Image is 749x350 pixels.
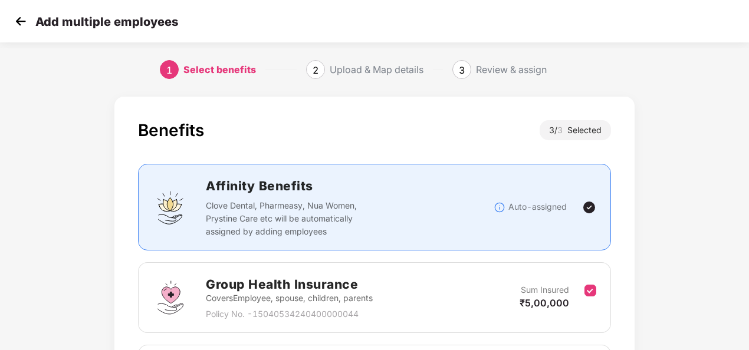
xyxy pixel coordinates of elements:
div: Benefits [138,120,204,140]
h2: Affinity Benefits [206,176,494,196]
p: Policy No. - 15040534240400000044 [206,308,373,321]
img: svg+xml;base64,PHN2ZyBpZD0iVGljay0yNHgyNCIgeG1sbnM9Imh0dHA6Ly93d3cudzMub3JnLzIwMDAvc3ZnIiB3aWR0aD... [582,200,596,214]
img: svg+xml;base64,PHN2ZyBpZD0iR3JvdXBfSGVhbHRoX0luc3VyYW5jZSIgZGF0YS1uYW1lPSJHcm91cCBIZWFsdGggSW5zdX... [153,280,188,315]
div: Review & assign [476,60,547,79]
p: Clove Dental, Pharmeasy, Nua Women, Prystine Care etc will be automatically assigned by adding em... [206,199,379,238]
p: Auto-assigned [508,200,567,213]
p: Add multiple employees [35,15,178,29]
img: svg+xml;base64,PHN2ZyBpZD0iQWZmaW5pdHlfQmVuZWZpdHMiIGRhdGEtbmFtZT0iQWZmaW5pdHkgQmVuZWZpdHMiIHhtbG... [153,190,188,225]
img: svg+xml;base64,PHN2ZyBpZD0iSW5mb18tXzMyeDMyIiBkYXRhLW5hbWU9IkluZm8gLSAzMngzMiIgeG1sbnM9Imh0dHA6Ly... [494,202,505,213]
span: 3 [557,125,567,135]
div: Upload & Map details [330,60,423,79]
img: svg+xml;base64,PHN2ZyB4bWxucz0iaHR0cDovL3d3dy53My5vcmcvMjAwMC9zdmciIHdpZHRoPSIzMCIgaGVpZ2h0PSIzMC... [12,12,29,30]
span: 3 [459,64,465,76]
div: 3 / Selected [540,120,611,140]
div: Select benefits [183,60,256,79]
p: Covers Employee, spouse, children, parents [206,292,373,305]
span: ₹5,00,000 [520,297,569,309]
span: 1 [166,64,172,76]
p: Sum Insured [521,283,569,296]
span: 2 [313,64,318,76]
h2: Group Health Insurance [206,275,373,294]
